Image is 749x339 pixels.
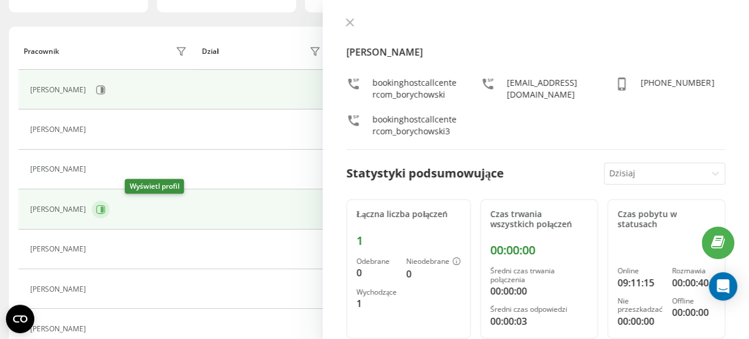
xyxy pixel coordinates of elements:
div: Czas pobytu w statusach [618,209,715,230]
div: Pracownik [24,47,59,56]
div: Statystyki podsumowujące [346,164,504,182]
h4: [PERSON_NAME] [346,45,725,59]
div: Średni czas trwania połączenia [490,267,588,284]
div: Czas trwania wszystkich połączeń [490,209,588,230]
div: [PERSON_NAME] [30,205,89,214]
div: [PERSON_NAME] [30,325,89,333]
div: Open Intercom Messenger [709,272,737,301]
div: Nieodebrane [406,257,461,267]
div: 00:00:00 [672,305,715,319]
div: 1 [356,234,461,248]
div: [PERSON_NAME] [30,245,89,253]
div: [PERSON_NAME] [30,165,89,173]
div: [PERSON_NAME] [30,285,89,293]
div: Odebrane [356,257,397,266]
div: Rozmawia [672,267,715,275]
div: [PHONE_NUMBER] [641,77,714,101]
div: 1 [356,296,397,311]
div: bookinghostcallcentercom_borychowski [372,77,457,101]
div: 0 [406,267,461,281]
div: Wychodzące [356,288,397,296]
div: [EMAIL_ADDRESS][DOMAIN_NAME] [507,77,592,101]
div: Łączna liczba połączeń [356,209,461,219]
div: Wyświetl profil [125,179,184,194]
div: 00:00:00 [490,284,588,298]
div: 09:11:15 [618,276,663,290]
div: [PERSON_NAME] [30,125,89,134]
div: Online [618,267,663,275]
div: bookinghostcallcentercom_borychowski3 [372,114,457,137]
div: [PERSON_NAME] [30,86,89,94]
button: Open CMP widget [6,305,34,333]
div: 0 [356,266,397,280]
div: 00:00:00 [618,314,663,328]
div: Średni czas odpowiedzi [490,305,588,314]
div: Offline [672,297,715,305]
div: Nie przeszkadzać [618,297,663,314]
div: 00:00:03 [490,314,588,328]
div: Dział [202,47,218,56]
div: 00:00:40 [672,276,715,290]
div: 00:00:00 [490,243,588,257]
